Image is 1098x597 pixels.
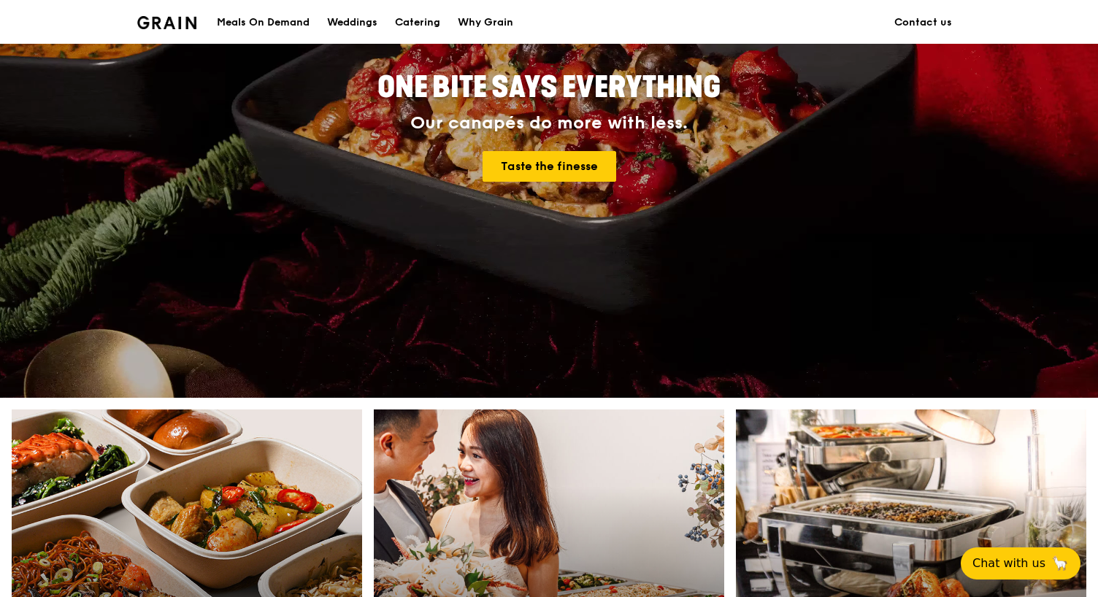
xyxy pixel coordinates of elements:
span: 🦙 [1051,555,1069,572]
span: ONE BITE SAYS EVERYTHING [377,70,721,105]
div: Why Grain [458,1,513,45]
a: Contact us [886,1,961,45]
a: Why Grain [449,1,522,45]
span: Chat with us [972,555,1045,572]
div: Weddings [327,1,377,45]
a: Catering [386,1,449,45]
div: Catering [395,1,440,45]
button: Chat with us🦙 [961,547,1080,579]
a: Taste the finesse [483,151,616,182]
div: Meals On Demand [217,1,310,45]
div: Our canapés do more with less. [286,113,812,134]
img: Grain [137,16,196,29]
a: Weddings [318,1,386,45]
